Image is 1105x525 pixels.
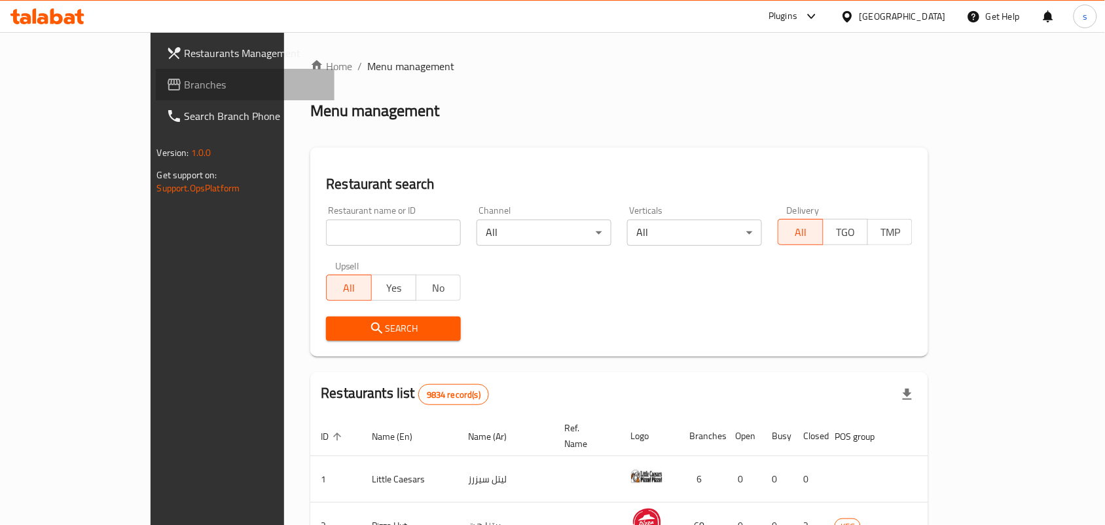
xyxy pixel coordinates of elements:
[419,389,488,401] span: 9834 record(s)
[185,77,325,92] span: Branches
[787,206,820,215] label: Delivery
[793,416,824,456] th: Closed
[867,219,913,245] button: TMP
[725,456,761,503] td: 0
[418,384,489,405] div: Total records count
[336,321,450,337] span: Search
[157,180,240,197] a: Support.OpsPlatform
[157,166,217,184] span: Get support on:
[310,456,361,503] td: 1
[191,144,211,161] span: 1.0.0
[620,416,679,456] th: Logo
[332,279,366,298] span: All
[784,223,818,242] span: All
[326,317,461,341] button: Search
[679,416,725,456] th: Branches
[468,429,524,444] span: Name (Ar)
[372,429,429,444] span: Name (En)
[367,58,454,74] span: Menu management
[873,223,907,242] span: TMP
[778,219,823,245] button: All
[326,220,461,246] input: Search for restaurant name or ID..
[1083,9,1087,24] span: s
[185,108,325,124] span: Search Branch Phone
[371,275,416,301] button: Yes
[725,416,761,456] th: Open
[761,416,793,456] th: Busy
[335,262,359,271] label: Upsell
[679,456,725,503] td: 6
[157,144,189,161] span: Version:
[326,174,913,194] h2: Restaurant search
[326,275,371,301] button: All
[357,58,362,74] li: /
[769,9,797,24] div: Plugins
[310,100,439,121] h2: Menu management
[377,279,411,298] span: Yes
[829,223,863,242] span: TGO
[321,383,489,405] h2: Restaurants list
[321,429,346,444] span: ID
[761,456,793,503] td: 0
[793,456,824,503] td: 0
[185,45,325,61] span: Restaurants Management
[630,460,663,493] img: Little Caesars
[892,379,923,410] div: Export file
[823,219,868,245] button: TGO
[156,37,335,69] a: Restaurants Management
[422,279,456,298] span: No
[627,220,762,246] div: All
[477,220,611,246] div: All
[860,9,946,24] div: [GEOGRAPHIC_DATA]
[156,100,335,132] a: Search Branch Phone
[416,275,461,301] button: No
[361,456,458,503] td: Little Caesars
[458,456,554,503] td: ليتل سيزرز
[564,420,604,452] span: Ref. Name
[310,58,928,74] nav: breadcrumb
[156,69,335,100] a: Branches
[835,429,892,444] span: POS group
